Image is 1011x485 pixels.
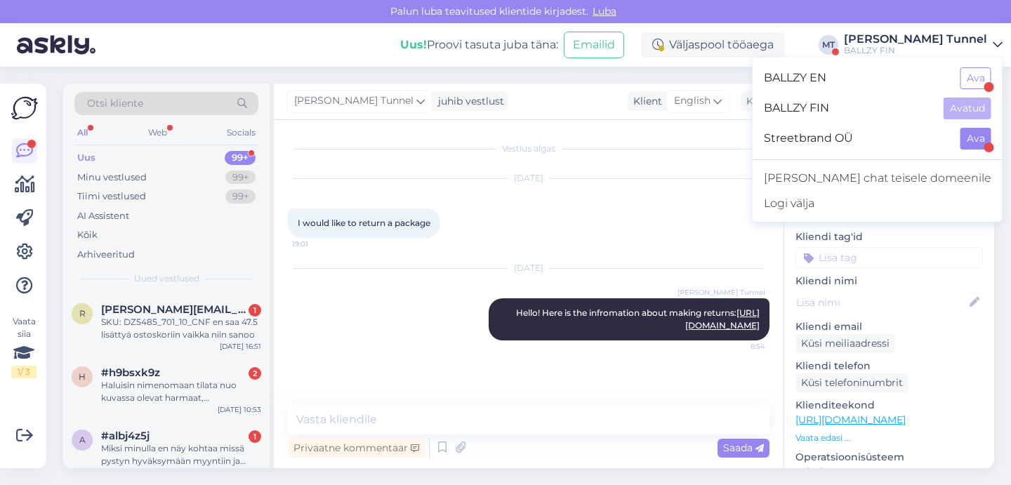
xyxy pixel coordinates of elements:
[674,93,711,109] span: English
[77,209,129,223] div: AI Assistent
[218,404,261,415] div: [DATE] 10:53
[795,247,983,268] input: Lisa tag
[795,450,983,465] p: Operatsioonisüsteem
[101,379,261,404] div: Haluisin nimenomaan tilata nuo kuvassa olevat harmaat, tuotetiedoissa väriksi tulee "musta".
[101,316,261,341] div: SKU: DZ5485_701_10_CNF en saa 47.5 lisättyä ostoskoriin vaikka niin sanoo
[87,96,143,111] span: Otsi kliente
[764,128,949,150] span: Streetbrand OÜ
[74,124,91,142] div: All
[795,319,983,334] p: Kliendi email
[960,128,991,150] button: Ava
[145,124,170,142] div: Web
[844,45,987,56] div: BALLZY FIN
[77,228,98,242] div: Kõik
[795,465,983,479] p: Windows 10
[944,98,991,119] button: Avatud
[764,67,949,89] span: BALLZY EN
[795,432,983,444] p: Vaata edasi ...
[795,274,983,288] p: Kliendi nimi
[764,98,932,119] span: BALLZY FIN
[795,398,983,413] p: Klienditeekond
[795,230,983,244] p: Kliendi tag'id
[101,303,247,316] span: rantanen.jarkko@gmail.com
[795,359,983,373] p: Kliendi telefon
[11,95,38,121] img: Askly Logo
[741,94,800,109] div: Klienditugi
[249,367,261,380] div: 2
[288,439,425,458] div: Privaatne kommentaar
[516,307,760,331] span: Hello! Here is the infromation about making returns:
[678,287,765,298] span: [PERSON_NAME] Tunnel
[11,366,37,378] div: 1 / 3
[844,34,1003,56] a: [PERSON_NAME] TunnelBALLZY FIN
[77,248,135,262] div: Arhiveeritud
[795,413,906,426] a: [URL][DOMAIN_NAME]
[134,272,199,285] span: Uued vestlused
[628,94,662,109] div: Klient
[400,38,427,51] b: Uus!
[294,93,414,109] span: [PERSON_NAME] Tunnel
[400,36,558,53] div: Proovi tasuta juba täna:
[77,190,146,204] div: Tiimi vestlused
[288,262,769,274] div: [DATE]
[753,191,1003,216] div: Logi välja
[101,366,160,379] span: #h9bsxk9z
[641,32,785,58] div: Väljaspool tööaega
[79,434,86,445] span: a
[432,94,504,109] div: juhib vestlust
[218,467,261,478] div: [DATE] 10:35
[844,34,987,45] div: [PERSON_NAME] Tunnel
[288,142,769,155] div: Vestlus algas
[101,430,150,442] span: #albj4z5j
[713,341,765,352] span: 8:54
[753,166,1003,191] a: [PERSON_NAME] chat teisele domeenile
[249,430,261,443] div: 1
[795,334,895,353] div: Küsi meiliaadressi
[819,35,838,55] div: MT
[723,441,764,454] span: Saada
[292,239,345,249] span: 19:01
[298,218,430,228] span: I would like to return a package
[79,371,86,382] span: h
[77,171,147,185] div: Minu vestlused
[225,151,256,165] div: 99+
[588,5,621,18] span: Luba
[249,304,261,317] div: 1
[960,67,991,89] button: Ava
[220,341,261,352] div: [DATE] 16:51
[564,32,624,58] button: Emailid
[224,124,258,142] div: Socials
[288,172,769,185] div: [DATE]
[795,373,908,392] div: Küsi telefoninumbrit
[11,315,37,378] div: Vaata siia
[79,308,86,319] span: r
[225,171,256,185] div: 99+
[101,442,261,467] div: Miksi minulla en näy kohtaa missä pystyn hyväksymään myyntiin ja yksityisyyden suojaan liittyvät ...
[77,151,95,165] div: Uus
[225,190,256,204] div: 99+
[796,295,967,310] input: Lisa nimi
